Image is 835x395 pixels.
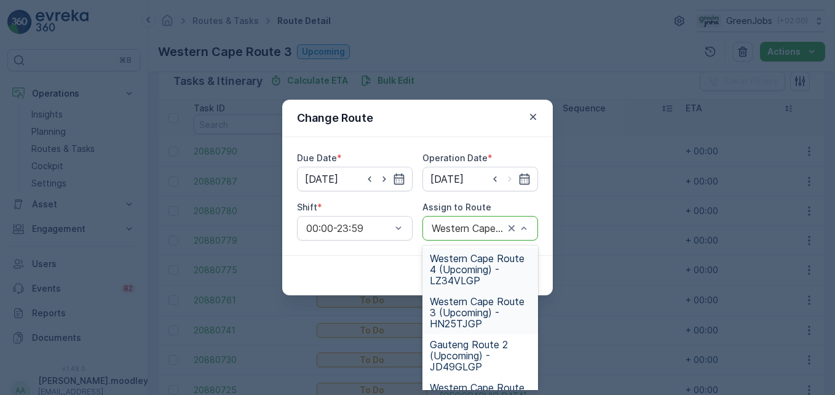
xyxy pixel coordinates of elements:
p: Change Route [297,110,373,127]
label: Shift [297,202,317,212]
label: Operation Date [422,153,488,163]
span: Western Cape Route 3 (Upcoming) - HN25TJGP [430,296,531,329]
label: Assign to Route [422,202,491,212]
span: Gauteng Route 2 (Upcoming) - JD49GLGP [430,339,531,372]
input: dd/mm/yyyy [297,167,413,191]
input: dd/mm/yyyy [422,167,538,191]
label: Due Date [297,153,337,163]
span: Western Cape Route 4 (Upcoming) - LZ34VLGP [430,253,531,286]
